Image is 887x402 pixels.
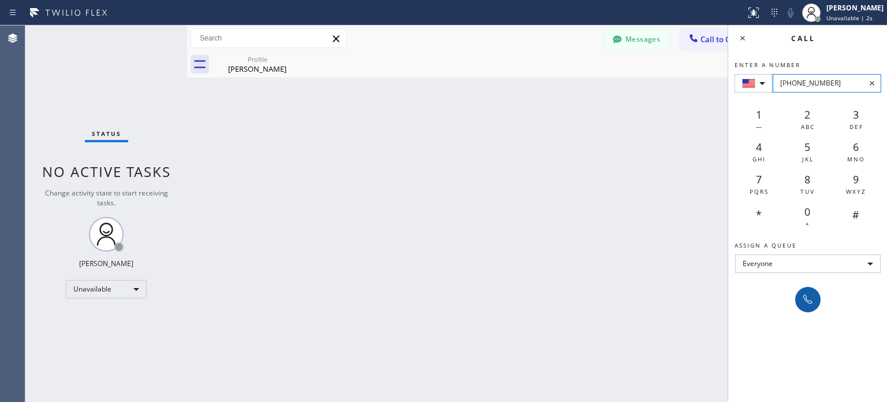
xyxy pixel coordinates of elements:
span: DEF [849,123,863,131]
span: TUV [800,187,815,196]
span: Enter a number [735,61,800,69]
span: 3 [853,108,859,121]
span: — [756,123,763,131]
span: 4 [756,140,762,154]
span: 0 [804,205,810,219]
div: Unavailable [66,280,147,298]
span: 8 [804,172,810,186]
span: Assign a queue [735,241,797,249]
span: GHI [752,155,766,163]
span: Change activity state to start receiving tasks. [45,188,168,208]
span: 1 [756,108,762,121]
span: ABC [801,123,815,131]
span: PQRS [750,187,769,196]
div: [PERSON_NAME] [79,259,133,268]
div: [PERSON_NAME] [826,3,884,13]
div: [PERSON_NAME] [214,64,301,74]
div: Profile [214,55,301,64]
button: Mute [782,5,799,21]
div: Everyone [735,255,881,273]
span: 2 [804,108,810,121]
span: No active tasks [42,162,171,181]
span: JKL [802,155,814,163]
span: 6 [853,140,859,154]
span: MNO [847,155,865,163]
button: Call to Customer [680,28,769,50]
div: Lisa Podell [214,51,301,78]
span: Call [791,34,815,43]
span: 7 [756,172,762,186]
span: Unavailable | 2s [826,14,873,22]
span: + [806,220,810,228]
span: Call to Customer [700,34,761,45]
span: 9 [853,172,859,186]
span: WXYZ [846,187,866,196]
span: Status [92,130,121,138]
input: Search [191,29,346,47]
span: # [852,208,859,222]
button: Messages [605,28,669,50]
span: 5 [804,140,810,154]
